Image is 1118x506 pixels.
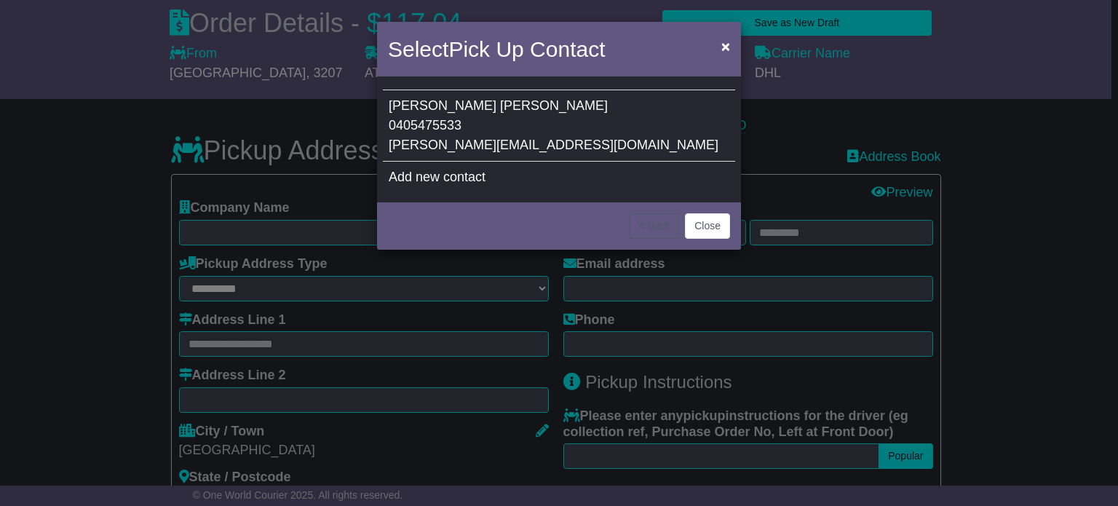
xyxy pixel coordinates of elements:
[630,213,680,239] button: < Back
[389,98,496,113] span: [PERSON_NAME]
[448,37,523,61] span: Pick Up
[714,31,737,61] button: Close
[530,37,605,61] span: Contact
[721,38,730,55] span: ×
[389,138,718,152] span: [PERSON_NAME][EMAIL_ADDRESS][DOMAIN_NAME]
[389,118,461,133] span: 0405475533
[389,170,485,184] span: Add new contact
[388,33,605,66] h4: Select
[500,98,608,113] span: [PERSON_NAME]
[685,213,730,239] button: Close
